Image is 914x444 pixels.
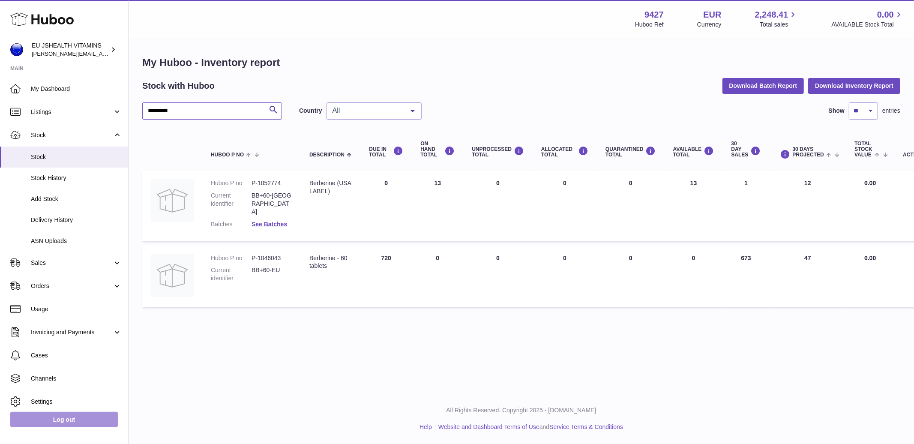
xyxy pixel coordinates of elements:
[142,56,900,69] h1: My Huboo - Inventory report
[31,174,122,182] span: Stock History
[831,9,904,29] a: 0.00 AVAILABLE Stock Total
[31,305,122,313] span: Usage
[472,146,524,158] div: UNPROCESSED Total
[629,180,632,186] span: 0
[864,255,876,261] span: 0.00
[755,9,788,21] span: 2,248.41
[420,423,432,430] a: Help
[31,108,113,116] span: Listings
[829,107,845,115] label: Show
[330,106,404,115] span: All
[309,254,352,270] div: Berberine - 60 tablets
[31,195,122,203] span: Add Stock
[211,179,252,187] dt: Huboo P no
[731,141,761,158] div: 30 DAY SALES
[31,85,122,93] span: My Dashboard
[703,9,721,21] strong: EUR
[673,146,714,158] div: AVAILABLE Total
[665,171,723,241] td: 13
[211,254,252,262] dt: Huboo P no
[808,78,900,93] button: Download Inventory Report
[533,246,597,308] td: 0
[135,406,907,414] p: All Rights Reserved. Copyright 2025 - [DOMAIN_NAME]
[629,255,632,261] span: 0
[31,131,113,139] span: Stock
[435,423,623,431] li: and
[31,351,122,360] span: Cases
[793,147,824,158] span: 30 DAYS PROJECTED
[211,152,244,158] span: Huboo P no
[252,221,287,228] a: See Batches
[697,21,722,29] div: Currency
[10,43,23,56] img: laura@jessicasepel.com
[211,220,252,228] dt: Batches
[31,282,113,290] span: Orders
[533,171,597,241] td: 0
[252,266,292,282] dd: BB+60-EU
[541,146,588,158] div: ALLOCATED Total
[723,171,770,241] td: 1
[360,246,412,308] td: 720
[32,50,172,57] span: [PERSON_NAME][EMAIL_ADDRESS][DOMAIN_NAME]
[770,171,846,241] td: 12
[31,259,113,267] span: Sales
[211,266,252,282] dt: Current identifier
[831,21,904,29] span: AVAILABLE Stock Total
[151,179,194,222] img: product image
[31,375,122,383] span: Channels
[854,141,872,158] span: Total stock value
[864,180,876,186] span: 0.00
[252,179,292,187] dd: P-1052774
[252,254,292,262] dd: P-1046043
[31,328,113,336] span: Invoicing and Payments
[605,146,656,158] div: QUARANTINED Total
[31,216,122,224] span: Delivery History
[722,78,804,93] button: Download Batch Report
[644,9,664,21] strong: 9427
[151,254,194,297] img: product image
[252,192,292,216] dd: BB+60-[GEOGRAPHIC_DATA]
[438,423,539,430] a: Website and Dashboard Terms of Use
[882,107,900,115] span: entries
[309,179,352,195] div: Berberine (USA LABEL)
[309,152,345,158] span: Description
[412,246,463,308] td: 0
[31,237,122,245] span: ASN Uploads
[755,9,798,29] a: 2,248.41 Total sales
[877,9,894,21] span: 0.00
[369,146,403,158] div: DUE IN TOTAL
[463,246,533,308] td: 0
[142,80,215,92] h2: Stock with Huboo
[10,412,118,427] a: Log out
[420,141,455,158] div: ON HAND Total
[770,246,846,308] td: 47
[463,171,533,241] td: 0
[723,246,770,308] td: 673
[31,153,122,161] span: Stock
[635,21,664,29] div: Huboo Ref
[549,423,623,430] a: Service Terms & Conditions
[299,107,322,115] label: Country
[211,192,252,216] dt: Current identifier
[412,171,463,241] td: 13
[32,42,109,58] div: EU JSHEALTH VITAMINS
[31,398,122,406] span: Settings
[360,171,412,241] td: 0
[665,246,723,308] td: 0
[760,21,798,29] span: Total sales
